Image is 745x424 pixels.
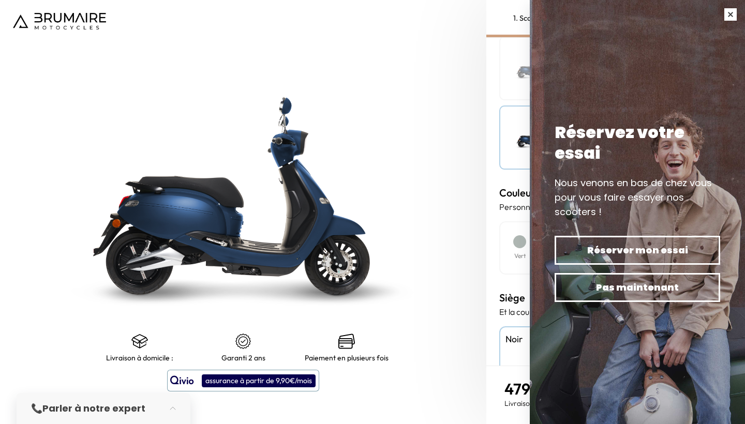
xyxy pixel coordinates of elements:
img: Scooter [505,42,557,94]
h4: Noir [505,332,597,346]
button: assurance à partir de 9,90€/mois [167,370,319,391]
p: Personnalisez la couleur de votre scooter : [499,201,732,213]
p: Livraison à domicile : [106,354,173,362]
p: 4790,00 € [504,380,608,398]
h3: Couleur [499,185,732,201]
p: Paiement en plusieurs fois [305,354,389,362]
p: Livraison estimée : [504,398,608,408]
h4: Vert [514,251,526,261]
p: Et la couleur de la selle : [499,306,732,318]
img: shipping.png [131,333,148,350]
p: Garanti 2 ans [221,354,265,362]
img: Logo de Brumaire [13,13,106,29]
h3: Siège [499,290,732,306]
div: assurance à partir de 9,90€/mois [202,374,316,387]
img: Scooter [505,112,557,163]
img: logo qivio [170,374,194,387]
img: credit-cards.png [338,333,355,350]
img: certificat-de-garantie.png [235,333,251,350]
